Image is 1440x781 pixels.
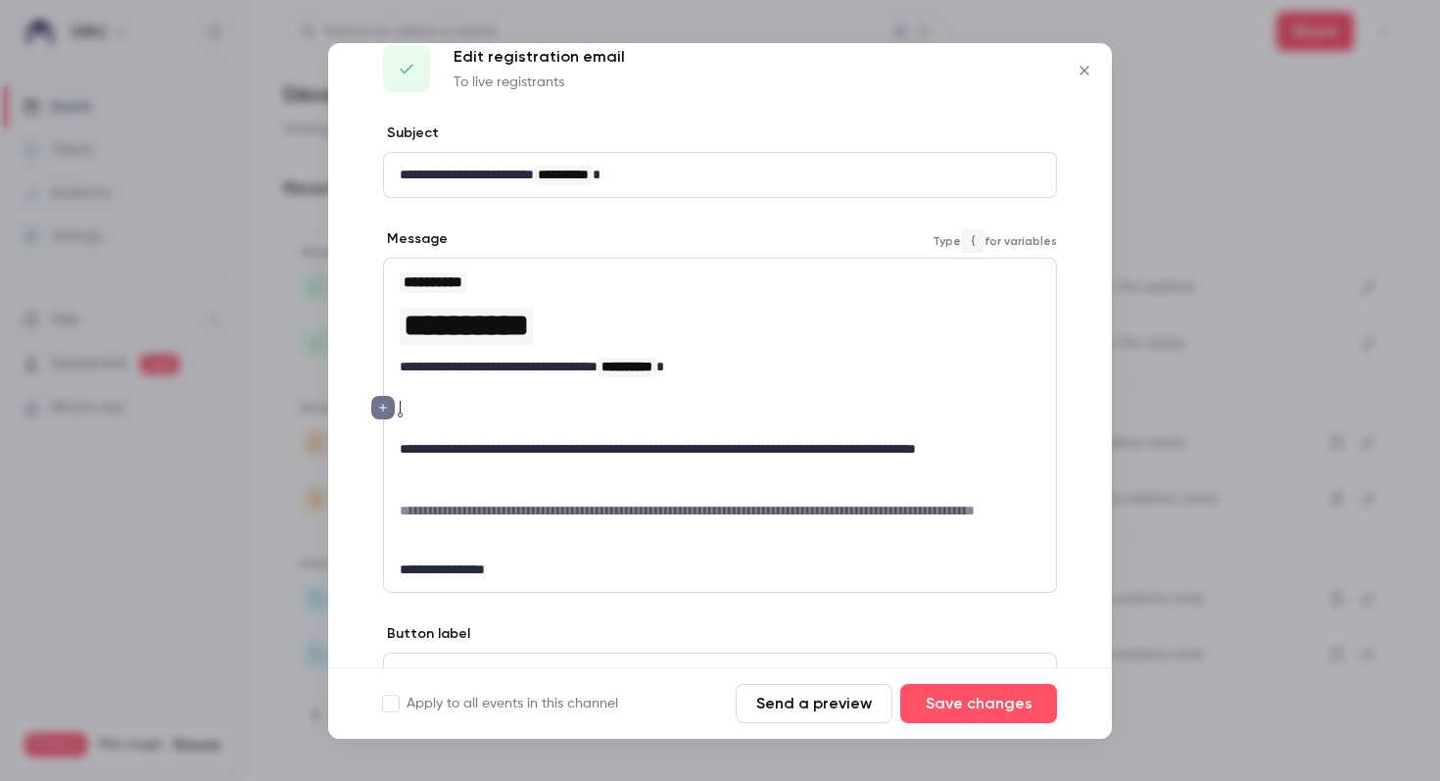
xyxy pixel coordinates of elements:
div: editor [384,259,1056,592]
button: Save changes [900,684,1057,723]
label: Button label [383,624,470,644]
p: Edit registration email [454,45,625,69]
label: Subject [383,123,439,143]
code: { [961,229,984,253]
label: Apply to all events in this channel [383,694,618,713]
p: To live registrants [454,73,625,92]
button: Send a preview [736,684,892,723]
span: Type for variables [933,229,1057,253]
button: Close [1065,51,1104,90]
label: Message [383,229,448,249]
div: editor [384,654,1056,698]
div: editor [384,153,1056,197]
